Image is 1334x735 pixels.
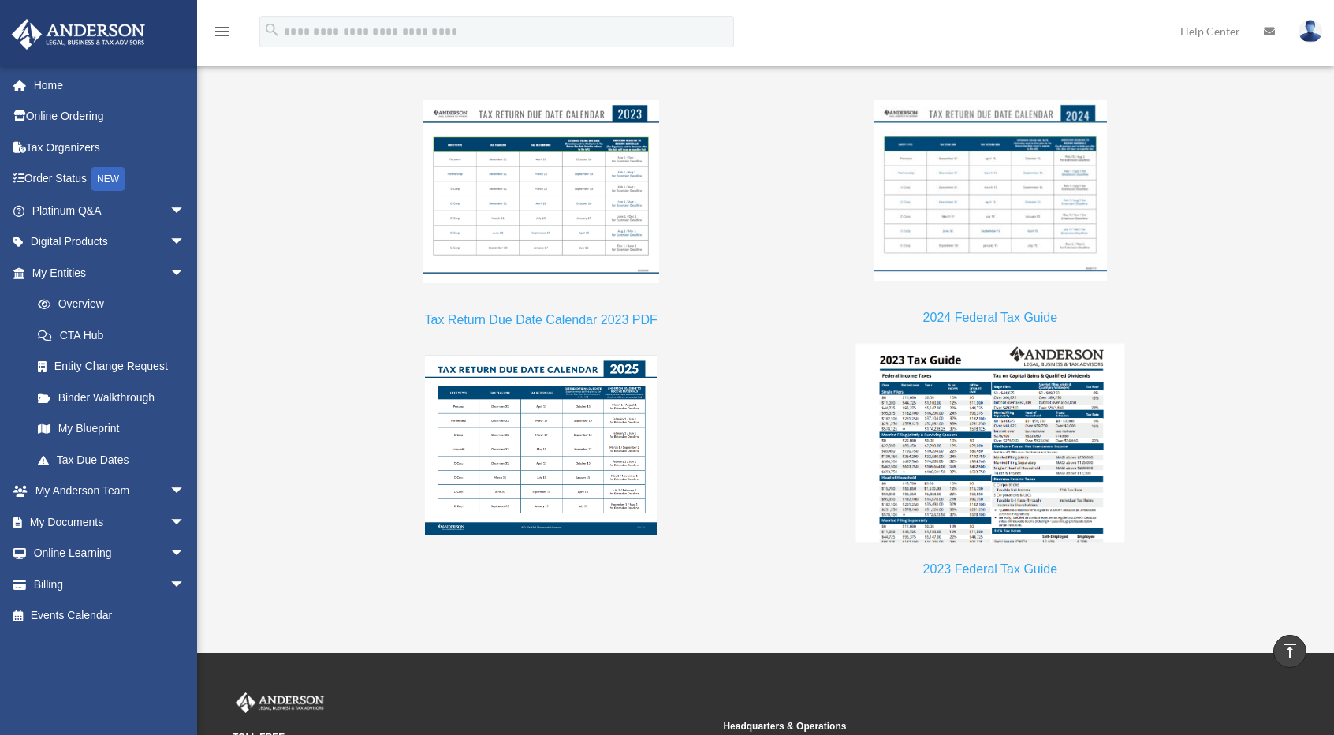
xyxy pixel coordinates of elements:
[11,226,209,258] a: Digital Productsarrow_drop_down
[22,444,201,476] a: Tax Due Dates
[170,538,201,570] span: arrow_drop_down
[22,413,209,445] a: My Blueprint
[1280,641,1299,660] i: vertical_align_top
[11,257,209,289] a: My Entitiesarrow_drop_down
[11,132,209,163] a: Tax Organizers
[11,476,209,507] a: My Anderson Teamarrow_drop_down
[11,101,209,132] a: Online Ordering
[11,69,209,101] a: Home
[22,319,209,351] a: CTA Hub
[170,226,201,259] span: arrow_drop_down
[170,569,201,601] span: arrow_drop_down
[425,313,658,334] a: Tax Return Due Date Calendar 2023 PDF
[170,506,201,539] span: arrow_drop_down
[170,195,201,227] span: arrow_drop_down
[11,600,209,632] a: Events Calendar
[11,163,209,196] a: Order StatusNEW
[425,355,657,535] img: 2025 tax dates
[923,311,1057,332] a: 2024 Federal Tax Guide
[874,100,1107,281] img: TaxDueDate_2024-2200x1700-231bdc1
[170,257,201,289] span: arrow_drop_down
[213,22,232,41] i: menu
[11,569,209,600] a: Billingarrow_drop_down
[11,538,209,569] a: Online Learningarrow_drop_down
[11,195,209,226] a: Platinum Q&Aarrow_drop_down
[1299,20,1322,43] img: User Pic
[7,19,150,50] img: Anderson Advisors Platinum Portal
[22,351,209,382] a: Entity Change Request
[855,343,1125,542] img: 2023 Federal Tax Reference Guide
[1273,635,1306,668] a: vertical_align_top
[923,562,1057,584] a: 2023 Federal Tax Guide
[423,100,659,283] img: taxdueimg
[723,718,1202,735] small: Headquarters & Operations
[213,28,232,41] a: menu
[263,21,281,39] i: search
[22,382,209,413] a: Binder Walkthrough
[91,167,125,191] div: NEW
[22,289,209,320] a: Overview
[170,476,201,508] span: arrow_drop_down
[233,692,327,713] img: Anderson Advisors Platinum Portal
[11,506,209,538] a: My Documentsarrow_drop_down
